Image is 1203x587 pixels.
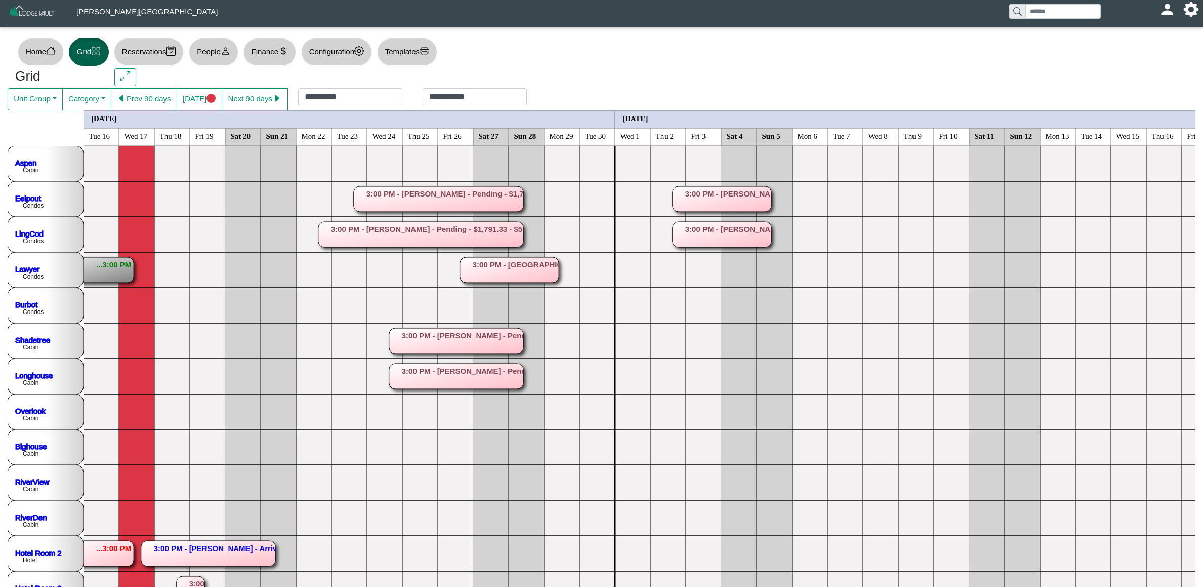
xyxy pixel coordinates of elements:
[1187,6,1195,13] svg: gear fill
[23,238,44,245] text: Condos
[904,132,922,140] text: Thu 9
[46,46,56,56] svg: house
[114,68,136,87] button: arrows angle expand
[1116,132,1140,140] text: Wed 15
[69,38,109,66] button: Gridgrid
[1013,7,1021,15] svg: search
[23,344,38,351] text: Cabin
[62,88,111,110] button: Category
[377,38,437,66] button: Templatesprinter
[222,88,288,110] button: Next 90 dayscaret right fill
[117,94,127,103] svg: caret left fill
[23,450,38,457] text: Cabin
[8,88,63,110] button: Unit Group
[166,46,176,56] svg: calendar2 check
[206,94,216,103] svg: circle fill
[354,46,364,56] svg: gear
[1081,132,1102,140] text: Tue 14
[18,38,64,66] button: Homehouse
[301,38,372,66] button: Configurationgear
[23,415,38,422] text: Cabin
[298,88,402,105] input: Check in
[691,132,706,140] text: Fri 3
[23,273,44,280] text: Condos
[1046,132,1069,140] text: Mon 13
[423,88,527,105] input: Check out
[15,406,46,415] a: Overlook
[15,158,37,167] a: Aspen
[91,114,117,122] text: [DATE]
[23,557,37,564] text: Hotel
[23,521,38,528] text: Cabin
[15,229,44,238] a: LingCod
[189,38,238,66] button: Peopleperson
[585,132,606,140] text: Tue 30
[15,371,53,379] a: Longhouse
[868,132,888,140] text: Wed 8
[15,548,62,557] a: Hotel Room 2
[372,132,396,140] text: Wed 24
[111,88,177,110] button: caret left fillPrev 90 days
[125,132,148,140] text: Wed 17
[479,132,499,140] text: Sat 27
[91,46,101,56] svg: grid
[23,486,38,493] text: Cabin
[302,132,325,140] text: Mon 22
[15,193,42,202] a: Eelpout
[514,132,536,140] text: Sun 28
[15,513,47,521] a: RiverDen
[975,132,994,140] text: Sat 11
[15,477,49,486] a: RiverView
[656,132,674,140] text: Thu 2
[762,132,780,140] text: Sun 5
[120,71,130,81] svg: arrows angle expand
[8,4,56,22] img: Z
[231,132,251,140] text: Sat 20
[278,46,288,56] svg: currency dollar
[420,46,429,56] svg: printer
[798,132,818,140] text: Mon 6
[939,132,958,140] text: Fri 10
[408,132,430,140] text: Thu 25
[623,114,648,122] text: [DATE]
[266,132,288,140] text: Sun 21
[23,167,38,174] text: Cabin
[177,88,222,110] button: [DATE]circle fill
[833,132,851,140] text: Tue 7
[15,264,39,273] a: Lawyer
[1164,6,1171,13] svg: person fill
[15,68,99,85] h3: Grid
[23,308,44,316] text: Condos
[195,132,214,140] text: Fri 19
[620,132,640,140] text: Wed 1
[1152,132,1174,140] text: Thu 16
[15,300,38,308] a: Burbot
[15,335,50,344] a: Shadetree
[727,132,743,140] text: Sat 4
[1010,132,1032,140] text: Sun 12
[337,132,358,140] text: Tue 23
[443,132,462,140] text: Fri 26
[89,132,110,140] text: Tue 16
[243,38,296,66] button: Financecurrency dollar
[160,132,182,140] text: Thu 18
[272,94,282,103] svg: caret right fill
[15,442,47,450] a: Bighouse
[221,46,230,56] svg: person
[114,38,184,66] button: Reservationscalendar2 check
[23,379,38,386] text: Cabin
[23,202,44,209] text: Condos
[550,132,573,140] text: Mon 29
